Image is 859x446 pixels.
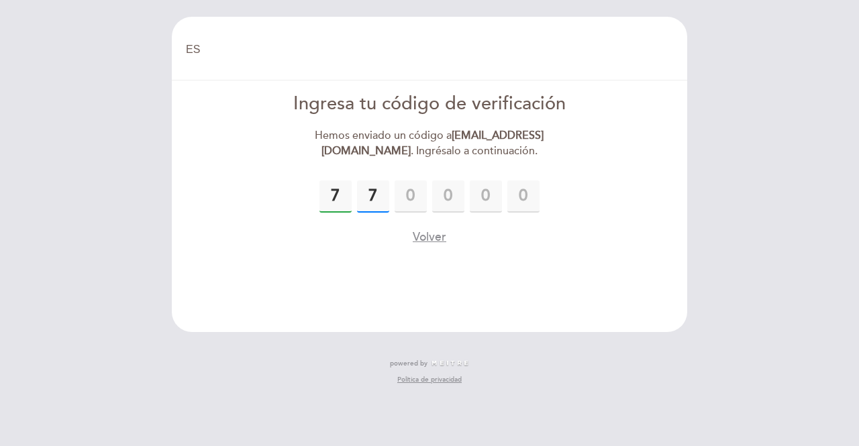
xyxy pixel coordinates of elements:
div: Ingresa tu código de verificación [276,91,584,117]
span: powered by [390,359,427,368]
input: 0 [357,180,389,213]
input: 0 [395,180,427,213]
input: 0 [432,180,464,213]
input: 0 [470,180,502,213]
strong: [EMAIL_ADDRESS][DOMAIN_NAME] [321,129,544,158]
img: MEITRE [431,360,469,367]
a: powered by [390,359,469,368]
input: 0 [507,180,540,213]
div: Hemos enviado un código a . Ingrésalo a continuación. [276,128,584,159]
a: Política de privacidad [397,375,462,384]
button: Volver [413,229,446,245]
input: 0 [319,180,352,213]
